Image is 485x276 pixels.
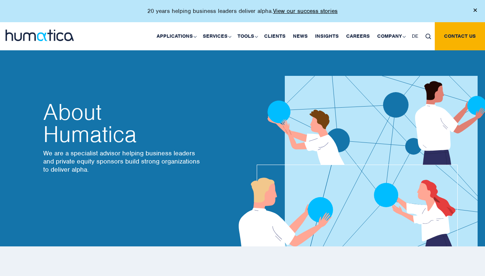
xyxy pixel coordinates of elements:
[260,22,289,50] a: Clients
[289,22,311,50] a: News
[6,30,74,41] img: logo
[147,7,338,15] p: 20 years helping business leaders deliver alpha.
[199,22,234,50] a: Services
[373,22,408,50] a: Company
[43,101,202,145] h2: Humatica
[426,34,431,39] img: search_icon
[234,22,260,50] a: Tools
[311,22,342,50] a: Insights
[435,22,485,50] a: Contact us
[43,149,202,174] p: We are a specialist advisor helping business leaders and private equity sponsors build strong org...
[273,7,338,15] a: View our success stories
[43,101,202,123] span: About
[153,22,199,50] a: Applications
[342,22,373,50] a: Careers
[412,33,418,39] span: DE
[408,22,422,50] a: DE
